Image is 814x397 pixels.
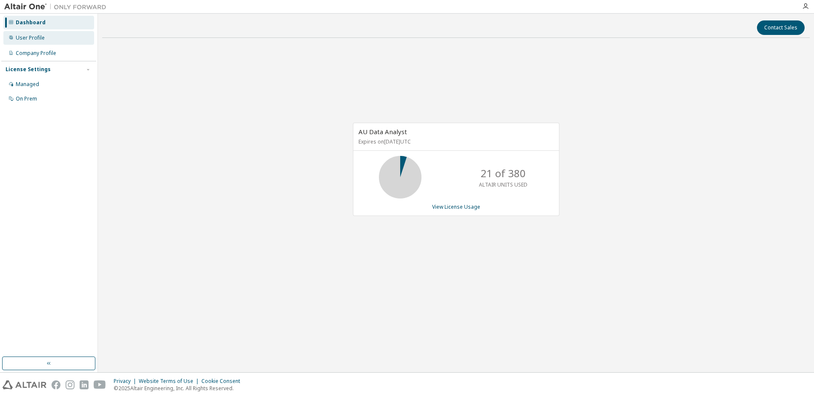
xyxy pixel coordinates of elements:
img: altair_logo.svg [3,380,46,389]
p: 21 of 380 [481,166,526,181]
div: Company Profile [16,50,56,57]
img: instagram.svg [66,380,75,389]
button: Contact Sales [757,20,805,35]
a: View License Usage [432,203,480,210]
div: Dashboard [16,19,46,26]
div: Privacy [114,378,139,385]
img: facebook.svg [52,380,60,389]
img: linkedin.svg [80,380,89,389]
div: User Profile [16,35,45,41]
span: AU Data Analyst [358,127,407,136]
div: Website Terms of Use [139,378,201,385]
div: Managed [16,81,39,88]
div: Cookie Consent [201,378,245,385]
p: Expires on [DATE] UTC [358,138,552,145]
div: On Prem [16,95,37,102]
div: License Settings [6,66,51,73]
img: Altair One [4,3,111,11]
p: ALTAIR UNITS USED [479,181,527,188]
p: © 2025 Altair Engineering, Inc. All Rights Reserved. [114,385,245,392]
img: youtube.svg [94,380,106,389]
